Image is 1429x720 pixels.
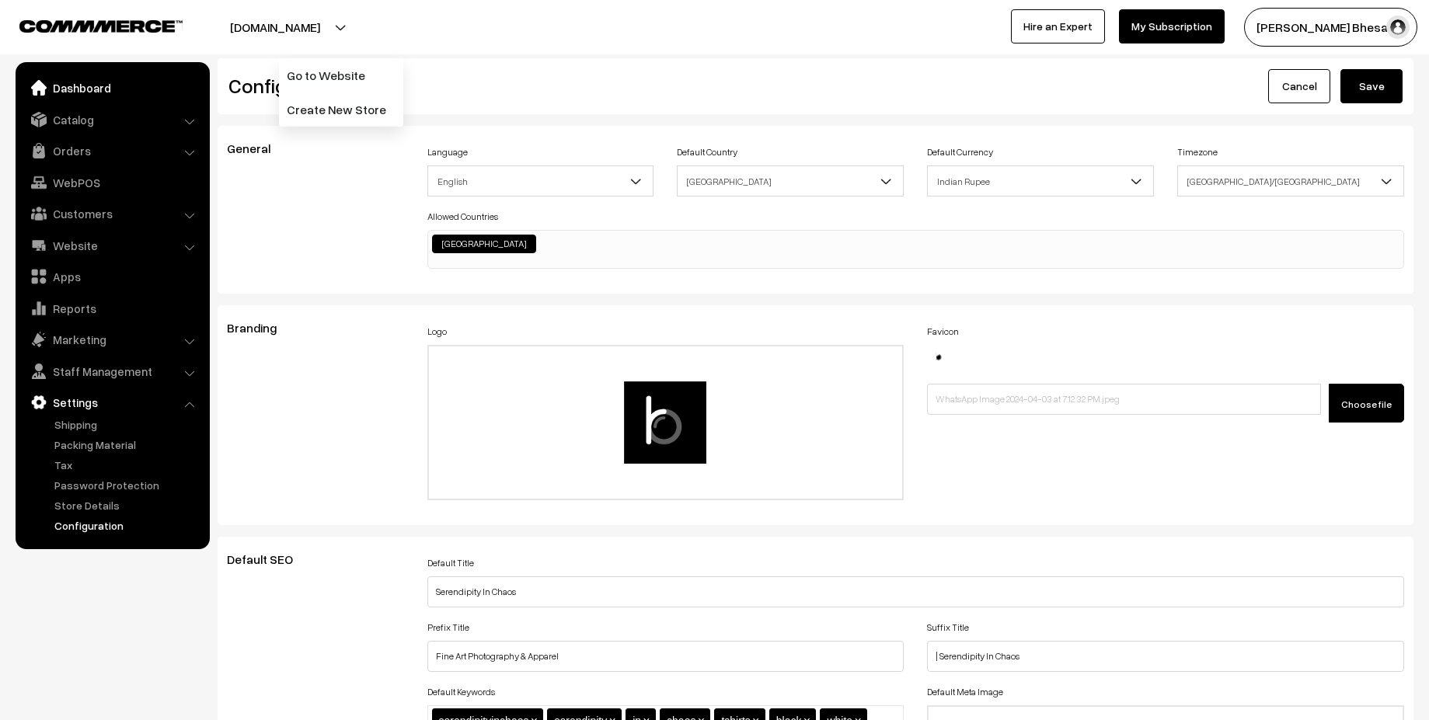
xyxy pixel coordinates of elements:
[51,437,204,453] a: Packing Material
[51,457,204,473] a: Tax
[19,263,204,290] a: Apps
[279,58,403,92] a: Go to Website
[227,141,289,156] span: General
[1386,16,1410,39] img: user
[19,137,204,165] a: Orders
[427,576,1405,607] input: Title
[51,477,204,493] a: Password Protection
[678,168,903,195] span: India
[228,74,804,98] h2: Configuration
[1119,9,1225,43] a: My Subscription
[427,621,469,635] label: Prefix Title
[427,165,654,197] span: English
[1011,9,1105,43] a: Hire an Expert
[677,145,737,159] label: Default Country
[51,416,204,433] a: Shipping
[1341,398,1392,410] span: Choose file
[1340,69,1403,103] button: Save
[1268,69,1330,103] a: Cancel
[19,200,204,228] a: Customers
[19,325,204,353] a: Marketing
[927,621,969,635] label: Suffix Title
[279,92,403,127] a: Create New Store
[1178,168,1403,195] span: Asia/Kolkata
[432,235,536,253] li: India
[19,16,155,34] a: COMMMERCE
[427,641,904,672] input: Prefix Title
[1177,145,1218,159] label: Timezone
[19,169,204,197] a: WebPOS
[19,106,204,134] a: Catalog
[1244,8,1417,47] button: [PERSON_NAME] Bhesani…
[1177,165,1404,197] span: Asia/Kolkata
[927,325,959,339] label: Favicon
[927,345,950,368] img: 17121518668963WhatsApp-Image-2024-04-03-at-71232-PM.jpeg
[19,74,204,102] a: Dashboard
[19,388,204,416] a: Settings
[427,145,468,159] label: Language
[227,551,312,567] span: Default SEO
[176,8,375,47] button: [DOMAIN_NAME]
[51,497,204,513] a: Store Details
[427,325,447,339] label: Logo
[927,165,1154,197] span: Indian Rupee
[427,210,498,224] label: Allowed Countries
[427,685,495,699] label: Default Keywords
[677,165,904,197] span: India
[927,145,993,159] label: Default Currency
[427,556,474,570] label: Default Title
[927,384,1321,415] input: WhatsApp Image 2024-04-03 at 7.12.32 PM.jpeg
[19,20,183,32] img: COMMMERCE
[19,294,204,322] a: Reports
[51,517,204,534] a: Configuration
[19,357,204,385] a: Staff Management
[19,231,204,259] a: Website
[227,320,295,336] span: Branding
[428,168,654,195] span: English
[928,168,1153,195] span: Indian Rupee
[927,685,1003,699] label: Default Meta Image
[927,641,1404,672] input: Suffix Title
